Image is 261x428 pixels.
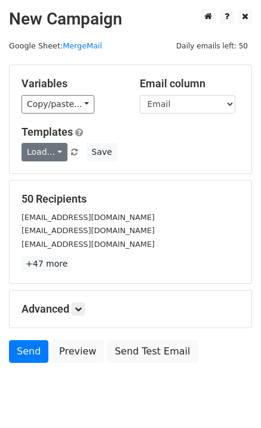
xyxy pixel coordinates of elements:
[107,340,198,363] a: Send Test Email
[22,213,155,222] small: [EMAIL_ADDRESS][DOMAIN_NAME]
[22,302,239,316] h5: Advanced
[22,126,73,138] a: Templates
[22,226,155,235] small: [EMAIL_ADDRESS][DOMAIN_NAME]
[22,240,155,249] small: [EMAIL_ADDRESS][DOMAIN_NAME]
[22,95,94,114] a: Copy/paste...
[9,340,48,363] a: Send
[22,192,239,206] h5: 50 Recipients
[172,41,252,50] a: Daily emails left: 50
[9,9,252,29] h2: New Campaign
[22,256,72,271] a: +47 more
[140,77,240,90] h5: Email column
[86,143,117,161] button: Save
[63,41,102,50] a: MergeMail
[22,77,122,90] h5: Variables
[172,39,252,53] span: Daily emails left: 50
[9,41,102,50] small: Google Sheet:
[201,371,261,428] iframe: Chat Widget
[22,143,67,161] a: Load...
[51,340,104,363] a: Preview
